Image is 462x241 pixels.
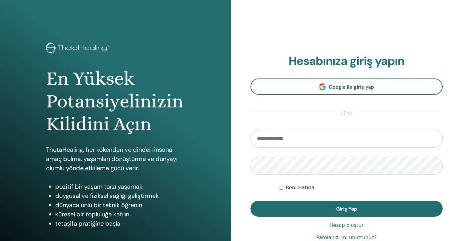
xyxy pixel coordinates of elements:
[329,84,374,90] span: Google ile giriş yap
[336,206,357,212] span: Giriş Yap
[329,222,363,229] a: Hesap oluştur
[285,184,314,191] label: Beni Hatırla
[250,201,443,217] button: Giriş Yap
[55,182,185,191] li: pozitif bir yaşam tarzı yaşamak
[337,110,355,117] span: veya
[46,145,185,173] p: ThetaHealing, her kökenden ve dinden insana amaç bulma, yaşamları dönüştürme ve dünyayı olumlu yö...
[55,191,185,200] li: duygusal ve fiziksel sağlığı geliştirmek
[250,78,443,95] a: Google ile giriş yap
[250,54,443,68] h2: Hesabınıza giriş yapın
[55,200,185,210] li: dünyaca ünlü bir teknik öğrenin
[279,184,443,191] div: Keep me authenticated indefinitely or until I manually logout
[55,210,185,219] li: küresel bir topluluğa katılın
[46,67,185,136] h1: En Yüksek Potansiyelinizin Kilidini Açın
[55,219,185,228] li: tetaşifa pratiğine başla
